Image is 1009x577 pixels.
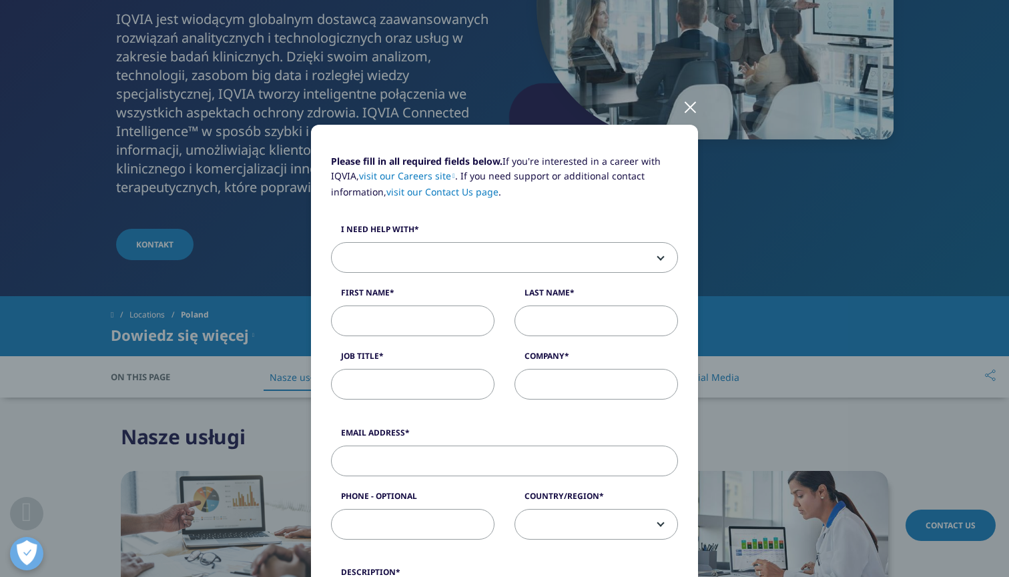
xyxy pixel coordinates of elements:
[331,155,502,167] strong: Please fill in all required fields below.
[331,490,494,509] label: Phone - Optional
[331,223,678,242] label: I need help with
[515,287,678,306] label: Last Name
[10,537,43,570] button: Otwórz Preferencje
[359,169,455,182] a: visit our Careers site
[515,490,678,509] label: Country/Region
[331,427,678,446] label: Email Address
[386,185,498,198] a: visit our Contact Us page
[331,350,494,369] label: Job Title
[515,350,678,369] label: Company
[331,154,678,209] p: If you're interested in a career with IQVIA, . If you need support or additional contact informat...
[331,287,494,306] label: First Name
